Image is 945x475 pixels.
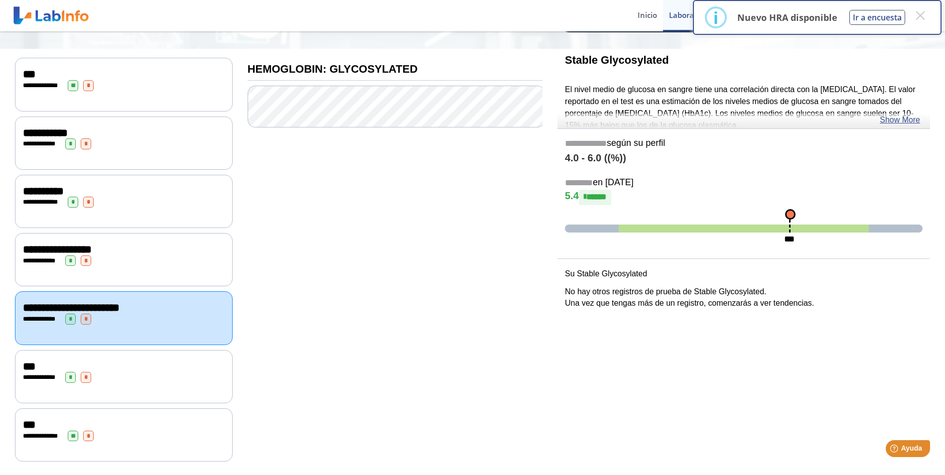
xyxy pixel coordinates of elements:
h4: 5.4 [565,190,923,205]
h4: 4.0 - 6.0 ((%)) [565,152,923,164]
button: Close this dialog [911,6,929,24]
p: El nivel medio de glucosa en sangre tiene una correlación directa con la [MEDICAL_DATA]. El valor... [565,84,923,131]
h5: en [DATE] [565,177,923,189]
p: Su Stable Glycosylated [565,268,923,280]
button: Ir a encuesta [849,10,905,25]
iframe: Help widget launcher [856,436,934,464]
div: i [713,8,718,26]
b: HEMOGLOBIN: GLYCOSYLATED [248,63,418,75]
p: No hay otros registros de prueba de Stable Glycosylated. Una vez que tengas más de un registro, c... [565,286,923,310]
a: Show More [880,114,920,126]
h5: según su perfil [565,138,923,149]
b: Stable Glycosylated [565,54,669,66]
p: Nuevo HRA disponible [737,11,837,23]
